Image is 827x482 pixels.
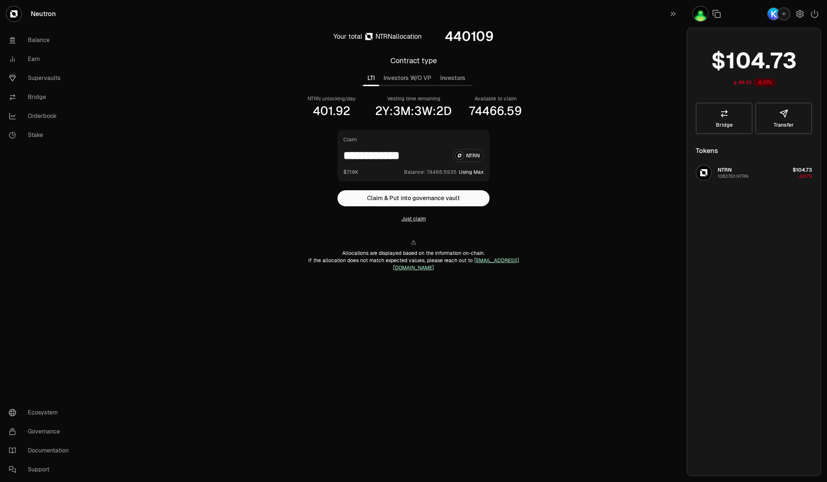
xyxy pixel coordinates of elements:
[343,136,357,143] div: Claim
[387,95,440,102] div: Vesting time remaining
[469,104,522,118] div: 74466.59
[313,104,350,118] div: 401.92
[390,56,437,66] div: Contract type
[459,168,484,176] button: Using Max
[288,249,539,257] div: Allocations are displayed based on the information on-chain.
[3,422,79,441] a: Governance
[739,80,752,85] div: $6.35
[696,165,711,180] img: NTRN Logo
[696,103,752,134] a: Bridge
[774,122,794,127] span: Transfer
[3,107,79,126] a: Orderbook
[436,71,470,85] button: Investors
[691,162,816,184] button: NTRN LogoNTRN1083.763 NTRN$104.73-6.07%
[3,441,79,460] a: Documentation
[3,69,79,88] a: Supervaults
[716,122,733,127] span: Bridge
[475,95,517,102] div: Available to claim
[288,257,539,271] div: If the allocation does not match expected values, please reach out to
[3,126,79,145] a: Stake
[3,88,79,107] a: Bridge
[3,403,79,422] a: Ecosystem
[379,71,436,85] button: Investors W/O VP
[375,31,422,42] div: allocation
[307,95,356,102] div: NTRN unlocking/day
[718,173,748,179] div: 1083.763 NTRN
[692,6,709,22] button: ledger-Investment
[401,215,426,222] button: Just claim
[798,173,812,179] span: -6.07%
[753,79,776,87] div: -6.07%
[333,31,362,42] div: Your total
[3,460,79,479] a: Support
[793,167,812,173] span: $104.73
[755,103,812,134] button: Transfer
[343,168,358,176] button: $7.19K
[445,29,494,44] div: 440109
[693,7,708,21] img: ledger-Investment
[363,71,379,85] button: LTI
[696,146,718,156] div: Tokens
[337,190,490,206] button: Claim & Put into governance vault
[768,8,779,20] img: Keplr
[3,31,79,50] a: Balance
[404,168,425,176] span: Balance:
[767,7,790,20] button: Keplr
[718,167,732,173] span: NTRN
[375,32,392,41] span: NTRN
[375,104,452,118] div: 2Y:3M:3W:2D
[3,50,79,69] a: Earn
